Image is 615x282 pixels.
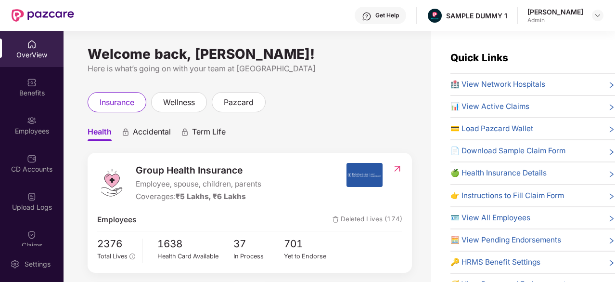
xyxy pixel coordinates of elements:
[100,96,134,108] span: insurance
[97,168,126,197] img: logo
[362,12,372,21] img: svg+xml;base64,PHN2ZyBpZD0iSGVscC0zMngzMiIgeG1sbnM9Imh0dHA6Ly93d3cudzMub3JnLzIwMDAvc3ZnIiB3aWR0aD...
[608,258,615,268] span: right
[608,103,615,112] span: right
[428,9,442,23] img: Pazcare_Alternative_logo-01-01.png
[224,96,254,108] span: pazcard
[157,236,233,252] span: 1638
[608,192,615,201] span: right
[88,127,112,141] span: Health
[333,214,402,226] span: Deleted Lives (174)
[333,216,339,223] img: deleteIcon
[450,101,529,112] span: 📊 View Active Claims
[450,167,547,179] span: 🍏 Health Insurance Details
[608,125,615,134] span: right
[233,236,284,252] span: 37
[450,145,565,157] span: 📄 Download Sample Claim Form
[527,16,583,24] div: Admin
[136,163,261,177] span: Group Health Insurance
[180,128,189,136] div: animation
[27,40,37,49] img: svg+xml;base64,PHN2ZyBpZD0iSG9tZSIgeG1sbnM9Imh0dHA6Ly93d3cudzMub3JnLzIwMDAvc3ZnIiB3aWR0aD0iMjAiIG...
[88,63,412,75] div: Here is what’s going on with your team at [GEOGRAPHIC_DATA]
[176,192,246,201] span: ₹5 Lakhs, ₹6 Lakhs
[450,212,530,224] span: 🪪 View All Employees
[446,11,507,20] div: SAMPLE DUMMY 1
[163,96,195,108] span: wellness
[129,254,135,259] span: info-circle
[284,252,335,261] div: Yet to Endorse
[97,253,128,260] span: Total Lives
[133,127,171,141] span: Accidental
[157,252,233,261] div: Health Card Available
[450,123,533,134] span: 💳 Load Pazcard Wallet
[450,190,564,201] span: 👉 Instructions to Fill Claim Form
[27,116,37,125] img: svg+xml;base64,PHN2ZyBpZD0iRW1wbG95ZWVzIiB4bWxucz0iaHR0cDovL3d3dy53My5vcmcvMjAwMC9zdmciIHdpZHRoPS...
[97,214,136,226] span: Employees
[27,154,37,163] img: svg+xml;base64,PHN2ZyBpZD0iQ0RfQWNjb3VudHMiIGRhdGEtbmFtZT0iQ0QgQWNjb3VudHMiIHhtbG5zPSJodHRwOi8vd3...
[27,78,37,87] img: svg+xml;base64,PHN2ZyBpZD0iQmVuZWZpdHMiIHhtbG5zPSJodHRwOi8vd3d3LnczLm9yZy8yMDAwL3N2ZyIgd2lkdGg9Ij...
[450,234,561,246] span: 🧮 View Pending Endorsements
[608,81,615,90] span: right
[346,163,383,187] img: insurerIcon
[450,79,545,90] span: 🏥 View Network Hospitals
[527,7,583,16] div: [PERSON_NAME]
[233,252,284,261] div: In Process
[27,230,37,240] img: svg+xml;base64,PHN2ZyBpZD0iQ2xhaW0iIHhtbG5zPSJodHRwOi8vd3d3LnczLm9yZy8yMDAwL3N2ZyIgd2lkdGg9IjIwIi...
[12,9,74,22] img: New Pazcare Logo
[97,236,135,252] span: 2376
[284,236,335,252] span: 701
[608,236,615,246] span: right
[450,256,540,268] span: 🔑 HRMS Benefit Settings
[450,52,508,64] span: Quick Links
[136,178,261,190] span: Employee, spouse, children, parents
[192,127,226,141] span: Term Life
[27,192,37,201] img: svg+xml;base64,PHN2ZyBpZD0iVXBsb2FkX0xvZ3MiIGRhdGEtbmFtZT0iVXBsb2FkIExvZ3MiIHhtbG5zPSJodHRwOi8vd3...
[88,50,412,58] div: Welcome back, [PERSON_NAME]!
[121,128,130,136] div: animation
[136,191,261,202] div: Coverages:
[392,164,402,174] img: RedirectIcon
[375,12,399,19] div: Get Help
[608,214,615,224] span: right
[608,169,615,179] span: right
[608,147,615,157] span: right
[10,259,20,269] img: svg+xml;base64,PHN2ZyBpZD0iU2V0dGluZy0yMHgyMCIgeG1sbnM9Imh0dHA6Ly93d3cudzMub3JnLzIwMDAvc3ZnIiB3aW...
[22,259,53,269] div: Settings
[594,12,602,19] img: svg+xml;base64,PHN2ZyBpZD0iRHJvcGRvd24tMzJ4MzIiIHhtbG5zPSJodHRwOi8vd3d3LnczLm9yZy8yMDAwL3N2ZyIgd2...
